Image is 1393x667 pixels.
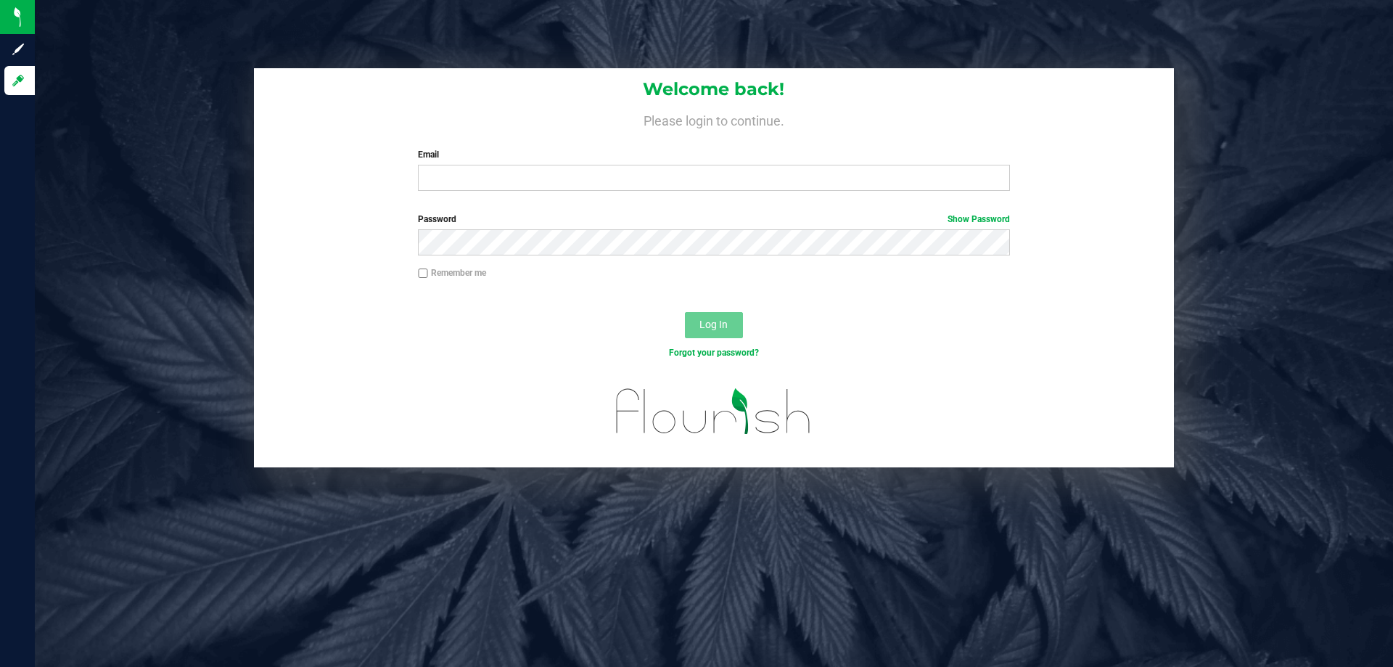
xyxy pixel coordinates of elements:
[669,348,759,358] a: Forgot your password?
[948,214,1010,224] a: Show Password
[11,42,25,57] inline-svg: Sign up
[11,73,25,88] inline-svg: Log in
[254,80,1174,99] h1: Welcome back!
[418,148,1009,161] label: Email
[418,269,428,279] input: Remember me
[418,266,486,279] label: Remember me
[599,375,829,449] img: flourish_logo.svg
[699,319,728,330] span: Log In
[685,312,743,338] button: Log In
[254,110,1174,128] h4: Please login to continue.
[418,214,456,224] span: Password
